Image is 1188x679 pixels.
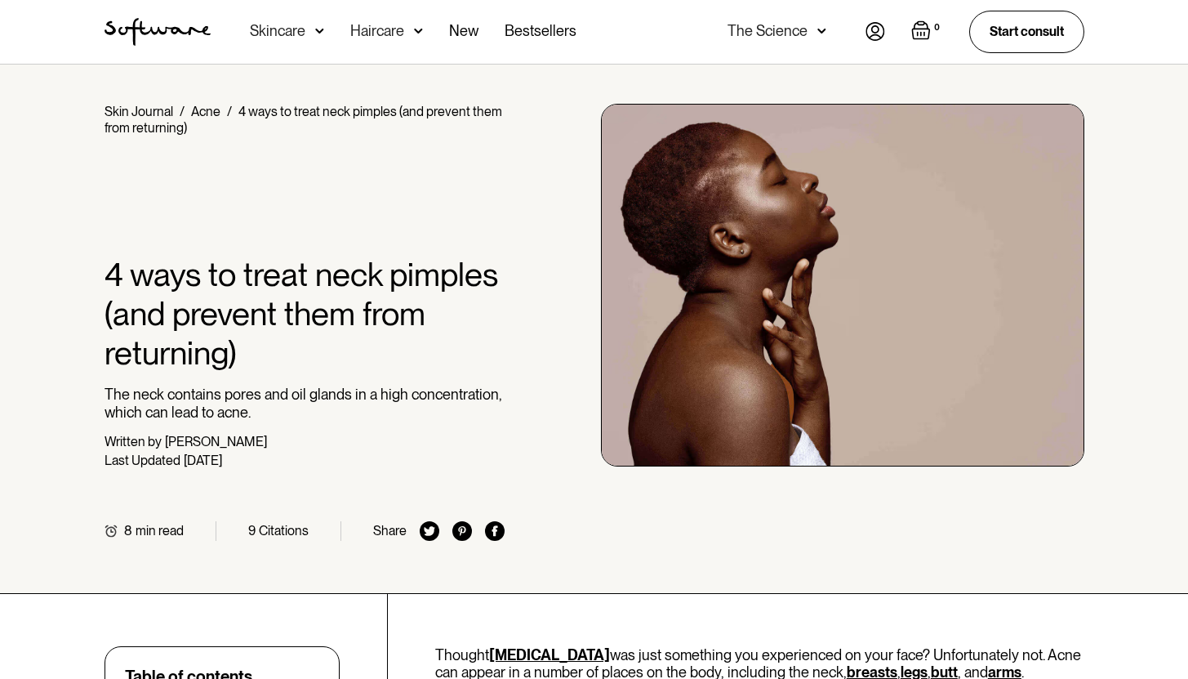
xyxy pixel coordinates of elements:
[969,11,1084,52] a: Start consult
[315,23,324,39] img: arrow down
[191,104,220,119] a: Acne
[180,104,185,119] div: /
[489,646,610,663] a: [MEDICAL_DATA]
[817,23,826,39] img: arrow down
[727,23,808,39] div: The Science
[485,521,505,541] img: facebook icon
[373,523,407,538] div: Share
[105,255,505,373] h1: 4 ways to treat neck pimples (and prevent them from returning)
[136,523,184,538] div: min read
[124,523,132,538] div: 8
[931,20,943,35] div: 0
[105,434,162,449] div: Written by
[184,453,222,468] div: [DATE]
[420,521,439,541] img: twitter icon
[911,20,943,43] a: Open empty cart
[414,23,423,39] img: arrow down
[452,521,472,541] img: pinterest icon
[259,523,309,538] div: Citations
[165,434,267,449] div: [PERSON_NAME]
[248,523,256,538] div: 9
[105,453,180,468] div: Last Updated
[105,104,173,119] a: Skin Journal
[105,18,211,46] a: home
[105,104,502,136] div: 4 ways to treat neck pimples (and prevent them from returning)
[105,386,505,421] p: The neck contains pores and oil glands in a high concentration, which can lead to acne.
[350,23,404,39] div: Haircare
[250,23,305,39] div: Skincare
[105,18,211,46] img: Software Logo
[227,104,232,119] div: /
